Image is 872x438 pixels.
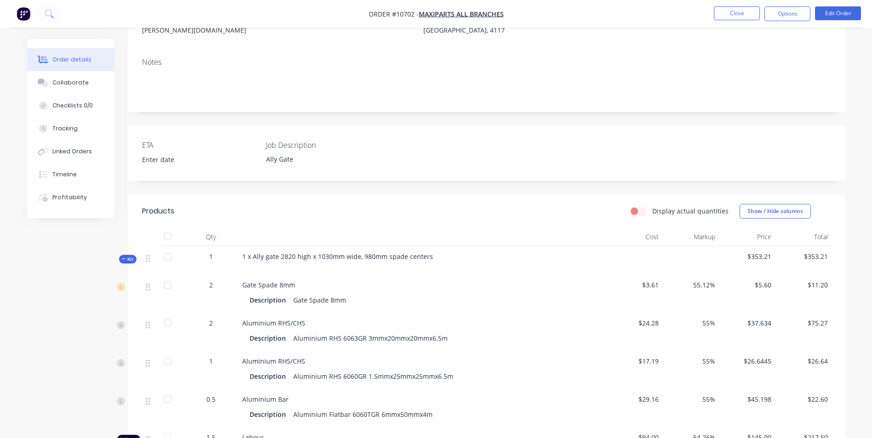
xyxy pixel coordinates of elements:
span: 1 [209,356,213,366]
div: Markup [662,228,719,246]
div: Qty [183,228,239,246]
span: $26.6445 [723,356,772,366]
span: 1 [209,252,213,261]
button: Profitability [27,186,114,209]
span: 55% [666,356,715,366]
div: Description [250,293,290,307]
span: 0.5 [206,394,216,404]
button: Checklists 0/0 [27,94,114,117]
input: Enter date [136,153,250,167]
button: Linked Orders [27,140,114,163]
span: $353.21 [779,252,828,261]
label: Display actual quantities [652,206,729,216]
button: Collaborate [27,71,114,94]
div: Collaborate [52,79,89,87]
span: 55.12% [666,280,715,290]
span: $353.21 [723,252,772,261]
div: Aluminium RHS 6063GR 3mmx20mmx20mmx6.5m [290,331,451,345]
span: Aluminium RHS/CHS [242,319,305,327]
span: $45.198 [723,394,772,404]
span: Gate Spade 8mm [242,281,295,289]
button: Options [764,6,810,21]
button: Close [714,6,760,20]
span: 2 [209,318,213,328]
div: Order details [52,56,91,64]
span: $26.64 [779,356,828,366]
span: $11.20 [779,280,828,290]
div: Description [250,408,290,421]
span: $29.16 [610,394,659,404]
span: 55% [666,394,715,404]
span: Aluminium Bar [242,395,289,404]
span: $5.60 [723,280,772,290]
div: Checklists 0/0 [52,101,93,110]
button: Timeline [27,163,114,186]
div: Ally Gate [259,152,374,166]
div: Aluminium Flatbar 6060TGR 6mmx50mmx4m [290,408,436,421]
div: Notes [142,58,832,67]
div: Price [719,228,775,246]
button: Show / Hide columns [740,204,811,219]
span: Kit [122,256,134,263]
span: Order #10702 - [369,10,419,18]
span: $22.60 [779,394,828,404]
div: Total [775,228,832,246]
img: Factory [17,7,30,21]
a: Maxiparts All BRANCHES [419,10,504,18]
div: Description [250,331,290,345]
span: 2 [209,280,213,290]
div: Kit [119,255,137,264]
div: Gate Spade 8mm [290,293,350,307]
div: Tracking [52,124,78,133]
span: $37.634 [723,318,772,328]
div: Aluminium RHS 6060GR 1.5mmx25mmx25mmx6.5m [290,370,457,383]
div: Cost [606,228,663,246]
div: Profitability [52,193,87,202]
span: $24.28 [610,318,659,328]
button: Order details [27,48,114,71]
label: ETA [142,140,257,151]
span: 1 x Ally gate 2820 high x 1030mm wide, 980mm spade centers [242,252,433,261]
span: $17.19 [610,356,659,366]
div: Description [250,370,290,383]
div: Timeline [52,170,77,179]
div: Linked Orders [52,147,92,156]
span: $3.61 [610,280,659,290]
label: Job Description [266,140,381,151]
button: Tracking [27,117,114,140]
span: $75.27 [779,318,828,328]
button: Edit Order [815,6,861,20]
div: Products [142,206,174,217]
span: 55% [666,318,715,328]
span: Aluminium RHS/CHS [242,357,305,365]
